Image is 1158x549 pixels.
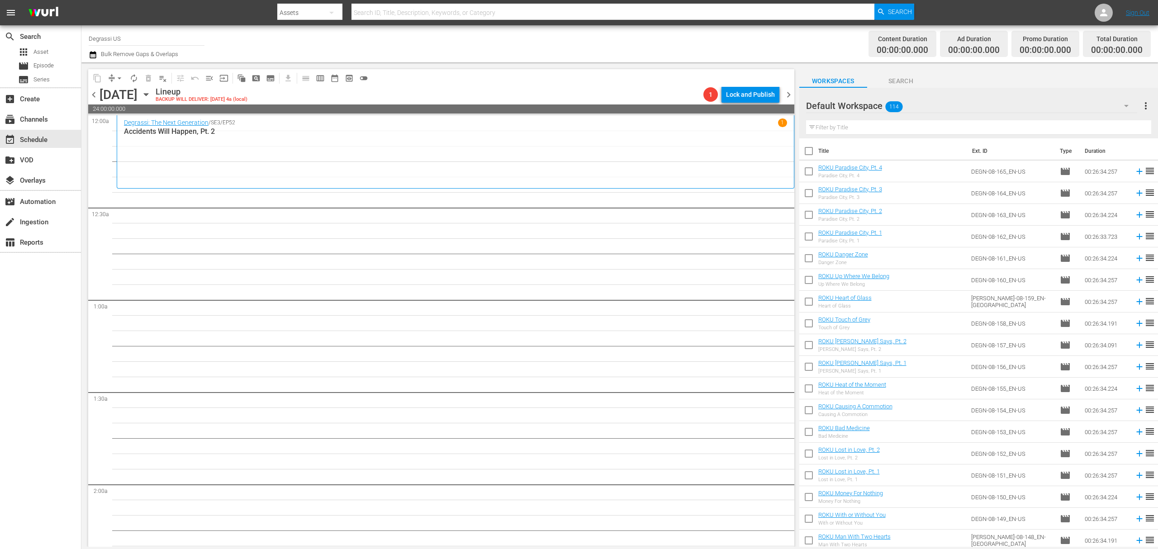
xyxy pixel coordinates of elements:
[1060,274,1071,285] span: Episode
[156,71,170,85] span: Clear Lineup
[100,51,178,57] span: Bulk Remove Gaps & Overlaps
[1081,226,1131,247] td: 00:26:33.723
[818,238,882,244] div: Paradise City, Pt. 1
[818,533,891,540] a: ROKU Man With Two Hearts
[5,237,15,248] span: Reports
[5,155,15,166] span: VOD
[1060,209,1071,220] span: Episode
[818,390,886,396] div: Heat of the Moment
[1060,405,1071,416] span: Episode
[100,87,138,102] div: [DATE]
[968,291,1056,312] td: [PERSON_NAME]-08-159_EN-[GEOGRAPHIC_DATA]
[1060,231,1071,242] span: Episode
[1060,318,1071,329] span: Episode
[818,173,882,179] div: Paradise City, Pt. 4
[968,378,1056,399] td: DEGN-08-155_EN-US
[1060,188,1071,199] span: Episode
[1144,296,1155,307] span: reorder
[345,74,354,83] span: preview_outlined
[188,71,202,85] span: Revert to Primary Episode
[968,399,1056,421] td: DEGN-08-154_EN-US
[5,94,15,104] span: Create
[1060,448,1071,459] span: Episode
[818,281,889,287] div: Up Where We Belong
[209,119,211,126] p: /
[818,446,880,453] a: ROKU Lost in Love, Pt. 2
[968,226,1056,247] td: DEGN-08-162_EN-US
[18,74,29,85] span: Series
[1134,362,1144,372] svg: Add to Schedule
[968,356,1056,378] td: DEGN-08-156_EN-US
[818,316,870,323] a: ROKU Touch of Grey
[1060,383,1071,394] span: Episode
[818,403,892,410] a: ROKU Causing A Commotion
[115,74,124,83] span: arrow_drop_down
[219,74,228,83] span: input
[33,75,50,84] span: Series
[359,74,368,83] span: toggle_off
[968,486,1056,508] td: DEGN-08-150_EN-US
[1134,340,1144,350] svg: Add to Schedule
[1079,138,1134,164] th: Duration
[127,71,141,85] span: Loop Content
[818,360,906,366] a: ROKU [PERSON_NAME] Says, Pt. 1
[818,412,892,417] div: Causing A Commotion
[33,47,48,57] span: Asset
[1144,317,1155,328] span: reorder
[968,204,1056,226] td: DEGN-08-163_EN-US
[316,74,325,83] span: calendar_view_week_outlined
[818,468,880,475] a: ROKU Lost in Love, Pt. 1
[1134,232,1144,241] svg: Add to Schedule
[783,89,794,100] span: chevron_right
[1144,252,1155,263] span: reorder
[818,208,882,214] a: ROKU Paradise City, Pt. 2
[1081,421,1131,443] td: 00:26:34.257
[1134,449,1144,459] svg: Add to Schedule
[968,269,1056,291] td: DEGN-08-160_EN-US
[1144,535,1155,545] span: reorder
[781,119,784,126] p: 1
[88,104,794,114] span: 24:00:00.000
[818,216,882,222] div: Paradise City, Pt. 2
[1140,100,1151,111] span: more_vert
[1060,492,1071,502] span: Episode
[818,325,870,331] div: Touch of Grey
[1144,274,1155,285] span: reorder
[888,4,912,20] span: Search
[877,45,928,56] span: 00:00:00.000
[1144,513,1155,524] span: reorder
[1144,404,1155,415] span: reorder
[1134,383,1144,393] svg: Add to Schedule
[1144,469,1155,480] span: reorder
[1060,470,1071,481] span: Episode
[18,61,29,71] span: movie
[1134,470,1144,480] svg: Add to Schedule
[818,542,891,548] div: Man With Two Hearts
[1144,209,1155,220] span: reorder
[223,119,235,126] p: EP52
[967,138,1054,164] th: Ext. ID
[703,91,718,98] span: 1
[1081,291,1131,312] td: 00:26:34.257
[818,368,906,374] div: [PERSON_NAME] Says, Pt. 1
[5,31,15,42] span: Search
[1144,231,1155,241] span: reorder
[18,47,29,57] span: Asset
[726,86,775,103] div: Lock and Publish
[818,138,967,164] th: Title
[806,93,1138,118] div: Default Workspace
[818,229,882,236] a: ROKU Paradise City, Pt. 1
[1134,297,1144,307] svg: Add to Schedule
[22,2,65,24] img: ans4CAIJ8jUAAAAAAAAAAAAAAAAAAAAAAAAgQb4GAAAAAAAAAAAAAAAAAAAAAAAAJMjXAAAAAAAAAAAAAAAAAAAAAAAAgAT5G...
[818,490,883,497] a: ROKU Money For Nothing
[818,294,872,301] a: ROKU Heart of Glass
[1134,514,1144,524] svg: Add to Schedule
[129,74,138,83] span: autorenew_outlined
[1134,188,1144,198] svg: Add to Schedule
[818,260,868,265] div: Danger Zone
[205,74,214,83] span: menu_open
[1144,448,1155,459] span: reorder
[968,443,1056,464] td: DEGN-08-152_EN-US
[141,71,156,85] span: Select an event to delete
[818,194,882,200] div: Paradise City, Pt. 3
